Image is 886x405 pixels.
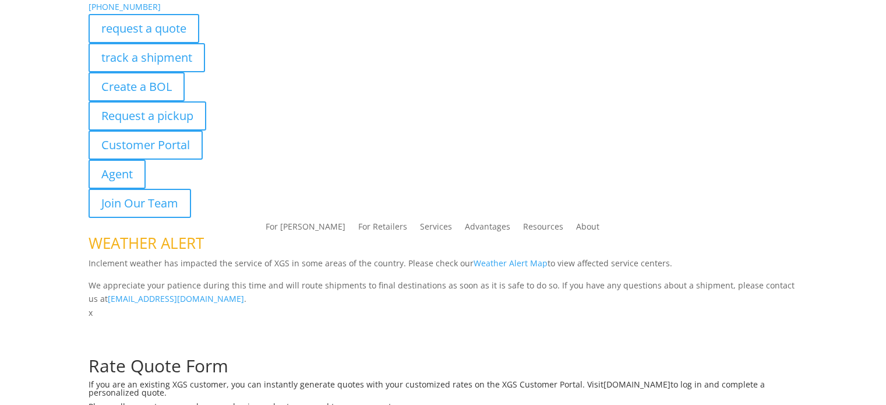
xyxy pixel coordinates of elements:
[89,1,161,12] a: [PHONE_NUMBER]
[89,189,191,218] a: Join Our Team
[89,101,206,131] a: Request a pickup
[266,223,345,235] a: For [PERSON_NAME]
[358,223,407,235] a: For Retailers
[420,223,452,235] a: Services
[576,223,599,235] a: About
[474,258,548,269] a: Weather Alert Map
[89,160,146,189] a: Agent
[89,256,797,279] p: Inclement weather has impacted the service of XGS in some areas of the country. Please check our ...
[523,223,563,235] a: Resources
[89,379,765,398] span: to log in and complete a personalized quote.
[108,293,244,304] a: [EMAIL_ADDRESS][DOMAIN_NAME]
[603,379,670,390] a: [DOMAIN_NAME]
[89,72,185,101] a: Create a BOL
[89,306,797,320] p: x
[89,357,797,381] h1: Rate Quote Form
[89,379,603,390] span: If you are an existing XGS customer, you can instantly generate quotes with your customized rates...
[465,223,510,235] a: Advantages
[89,233,204,253] span: WEATHER ALERT
[89,343,797,357] p: Complete the form below for a customized quote based on your shipping needs.
[89,279,797,307] p: We appreciate your patience during this time and will route shipments to final destinations as so...
[89,320,797,343] h1: Request a Quote
[89,131,203,160] a: Customer Portal
[89,43,205,72] a: track a shipment
[89,14,199,43] a: request a quote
